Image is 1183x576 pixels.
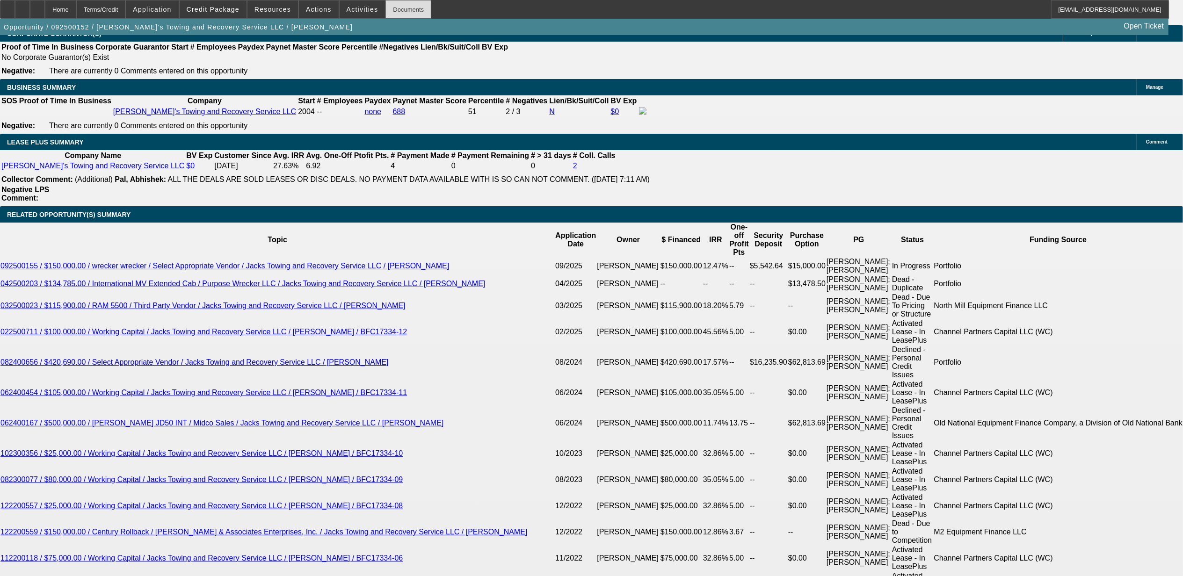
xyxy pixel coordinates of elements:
span: Credit Package [187,6,240,13]
td: [PERSON_NAME]; [PERSON_NAME] [826,319,892,345]
td: 5.00 [729,440,749,467]
b: Collector Comment: [1,175,73,183]
td: Portfolio [933,275,1183,293]
span: Manage [1146,85,1163,90]
td: 04/2025 [555,275,596,293]
span: (Additional) [75,175,113,183]
td: 2004 [298,107,315,117]
td: [PERSON_NAME]; [PERSON_NAME] [826,545,892,571]
td: [PERSON_NAME]; [PERSON_NAME] [826,380,892,406]
td: -- [749,319,788,345]
b: Negative: [1,67,35,75]
span: Opportunity / 092500152 / [PERSON_NAME]'s Towing and Recovery Service LLC / [PERSON_NAME] [4,23,353,31]
th: Proof of Time In Business [1,43,94,52]
td: $0.00 [788,319,826,345]
img: facebook-icon.png [639,107,646,115]
a: 082300077 / $80,000.00 / Working Capital / Jacks Towing and Recovery Service LLC / [PERSON_NAME] ... [0,475,403,483]
th: IRR [703,223,729,257]
button: Credit Package [180,0,247,18]
b: # Employees [190,43,236,51]
td: [PERSON_NAME]; [PERSON_NAME] [826,345,892,380]
b: BV Exp [186,151,212,159]
td: [PERSON_NAME]; [PERSON_NAME] [826,440,892,467]
a: 688 [393,108,406,115]
span: Activities [347,6,378,13]
td: 32.86% [703,440,729,467]
b: # Payment Made [391,151,449,159]
a: Open Ticket [1120,18,1168,34]
td: Channel Partners Capital LLC (WC) [933,493,1183,519]
a: 062400454 / $105,000.00 / Working Capital / Jacks Towing and Recovery Service LLC / [PERSON_NAME]... [0,389,407,396]
td: $0.00 [788,467,826,493]
td: Channel Partners Capital LLC (WC) [933,545,1183,571]
td: -- [749,545,788,571]
b: Negative LPS Comment: [1,186,49,202]
td: Channel Partners Capital LLC (WC) [933,319,1183,345]
td: [PERSON_NAME] [596,519,660,545]
td: $13,478.50 [788,275,826,293]
td: Portfolio [933,257,1183,275]
td: -- [788,293,826,319]
td: [PERSON_NAME]; [PERSON_NAME] [826,519,892,545]
th: Funding Source [933,223,1183,257]
td: -- [660,275,703,293]
td: 12/2022 [555,519,596,545]
b: # Negatives [506,97,547,105]
td: In Progress [892,257,934,275]
td: 11/2022 [555,545,596,571]
td: [PERSON_NAME] [596,545,660,571]
span: Resources [254,6,291,13]
th: One-off Profit Pts [729,223,749,257]
button: Actions [299,0,339,18]
td: Activated Lease - In LeasePlus [892,467,934,493]
td: -- [788,519,826,545]
td: [PERSON_NAME]; [PERSON_NAME] [826,406,892,440]
th: PG [826,223,892,257]
b: BV Exp [611,97,637,105]
b: Paydex [238,43,264,51]
td: Activated Lease - In LeasePlus [892,440,934,467]
td: 5.79 [729,293,749,319]
td: Activated Lease - In LeasePlus [892,545,934,571]
td: 10/2023 [555,440,596,467]
td: 35.05% [703,380,729,406]
td: $80,000.00 [660,467,703,493]
td: Old National Equipment Finance Company, a Division of Old National Bank [933,406,1183,440]
b: Lien/Bk/Suit/Coll [549,97,609,105]
td: -- [749,293,788,319]
td: $16,235.90 [749,345,788,380]
td: $62,813.69 [788,406,826,440]
b: # Employees [317,97,363,105]
span: Application [133,6,171,13]
td: -- [749,440,788,467]
a: [PERSON_NAME]'s Towing and Recovery Service LLC [113,108,296,115]
b: Customer Since [214,151,271,159]
td: 12.86% [703,519,729,545]
td: 6.92 [305,161,389,171]
td: -- [703,275,729,293]
div: 2 / 3 [506,108,547,116]
td: Channel Partners Capital LLC (WC) [933,380,1183,406]
button: Activities [340,0,385,18]
td: $0.00 [788,440,826,467]
td: -- [749,467,788,493]
td: [PERSON_NAME] [596,345,660,380]
td: [PERSON_NAME]; [PERSON_NAME] [826,293,892,319]
td: $150,000.00 [660,257,703,275]
th: Owner [596,223,660,257]
b: Avg. IRR [273,151,304,159]
th: Application Date [555,223,596,257]
td: Channel Partners Capital LLC (WC) [933,440,1183,467]
b: Company [188,97,222,105]
td: [PERSON_NAME]; [PERSON_NAME] [826,493,892,519]
td: $75,000.00 [660,545,703,571]
a: 042500203 / $134,785.00 / International MV Extended Cab / Purpose Wrecker LLC / Jacks Towing and ... [0,280,485,288]
td: [PERSON_NAME]; [PERSON_NAME] [826,257,892,275]
td: Declined - Personal Credit Issues [892,345,934,380]
a: 122200557 / $25,000.00 / Working Capital / Jacks Towing and Recovery Service LLC / [PERSON_NAME] ... [0,502,403,510]
td: 12/2022 [555,493,596,519]
td: $25,000.00 [660,493,703,519]
td: [PERSON_NAME] [596,257,660,275]
th: Proof of Time In Business [19,96,112,106]
td: -- [749,406,788,440]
